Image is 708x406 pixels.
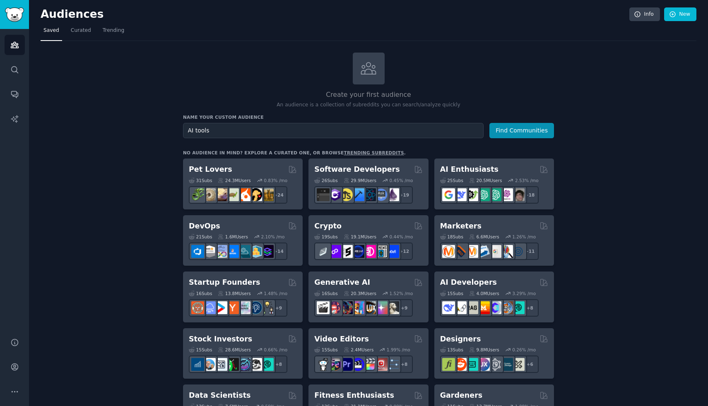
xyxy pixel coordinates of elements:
img: Rag [465,301,478,314]
div: 20.3M Users [344,291,376,296]
img: typography [442,358,455,371]
div: 1.99 % /mo [387,347,410,353]
img: SaaS [203,301,216,314]
h2: AI Enthusiasts [440,164,498,175]
img: startup [214,301,227,314]
img: UXDesign [477,358,490,371]
div: 15 Sub s [314,347,337,353]
div: 16 Sub s [314,291,337,296]
img: content_marketing [442,245,455,258]
img: starryai [375,301,388,314]
img: iOSProgramming [352,188,364,201]
img: chatgpt_prompts_ [489,188,501,201]
div: 21 Sub s [189,234,212,240]
img: bigseo [454,245,467,258]
img: defiblockchain [363,245,376,258]
img: gopro [317,358,330,371]
img: elixir [386,188,399,201]
p: An audience is a collection of subreddits you can search/analyze quickly [183,101,554,109]
div: 26 Sub s [314,178,337,183]
img: aivideo [317,301,330,314]
img: ethfinance [317,245,330,258]
h2: Fitness Enthusiasts [314,390,394,401]
h2: Startup Founders [189,277,260,288]
img: AWS_Certified_Experts [203,245,216,258]
div: 0.26 % /mo [512,347,536,353]
img: software [317,188,330,201]
div: 13.8M Users [218,291,250,296]
div: 0.66 % /mo [264,347,287,353]
div: 25 Sub s [440,178,463,183]
img: 0xPolygon [328,245,341,258]
img: OnlineMarketing [512,245,525,258]
h2: Crypto [314,221,342,231]
img: cockatiel [238,188,250,201]
div: 2.10 % /mo [261,234,285,240]
div: + 8 [521,299,539,317]
div: 2.53 % /mo [515,178,539,183]
img: ArtificalIntelligence [512,188,525,201]
img: growmybusiness [261,301,274,314]
img: AskMarketing [465,245,478,258]
img: PlatformEngineers [261,245,274,258]
img: technicalanalysis [261,358,274,371]
h2: Video Editors [314,334,369,344]
div: 28.6M Users [218,347,250,353]
div: 31 Sub s [189,178,212,183]
img: FluxAI [363,301,376,314]
img: DreamBooth [386,301,399,314]
img: GummySearch logo [5,7,24,22]
img: UX_Design [512,358,525,371]
a: Curated [68,24,94,41]
h2: Software Developers [314,164,400,175]
h2: DevOps [189,221,220,231]
img: dogbreed [261,188,274,201]
img: MarketingResearch [500,245,513,258]
img: web3 [352,245,364,258]
div: 0.83 % /mo [264,178,287,183]
div: + 8 [270,356,287,373]
img: StocksAndTrading [238,358,250,371]
img: googleads [489,245,501,258]
img: Docker_DevOps [214,245,227,258]
img: postproduction [386,358,399,371]
img: indiehackers [238,301,250,314]
img: AItoolsCatalog [465,188,478,201]
div: 1.48 % /mo [264,291,287,296]
h2: Create your first audience [183,90,554,100]
img: logodesign [454,358,467,371]
div: No audience in mind? Explore a curated one, or browse . [183,150,406,156]
div: 9.8M Users [469,347,499,353]
img: aws_cdk [249,245,262,258]
img: azuredevops [191,245,204,258]
div: 24.3M Users [218,178,250,183]
img: DevOpsLinks [226,245,239,258]
img: leopardgeckos [214,188,227,201]
div: 13 Sub s [440,347,463,353]
img: deepdream [340,301,353,314]
img: userexperience [489,358,501,371]
img: csharp [328,188,341,201]
span: Curated [71,27,91,34]
img: VideoEditors [352,358,364,371]
span: Trending [103,27,124,34]
div: + 18 [521,186,539,204]
div: 20.5M Users [469,178,502,183]
img: Entrepreneurship [249,301,262,314]
div: 1.6M Users [218,234,248,240]
img: Emailmarketing [477,245,490,258]
div: 15 Sub s [189,347,212,353]
img: ballpython [203,188,216,201]
div: 3.29 % /mo [512,291,536,296]
a: New [664,7,696,22]
div: 6.6M Users [469,234,499,240]
div: + 9 [270,299,287,317]
div: 19 Sub s [314,234,337,240]
img: ycombinator [226,301,239,314]
img: Trading [226,358,239,371]
h2: Pet Lovers [189,164,232,175]
div: 29.9M Users [344,178,376,183]
h2: Audiences [41,8,629,21]
img: UI_Design [465,358,478,371]
img: Forex [214,358,227,371]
